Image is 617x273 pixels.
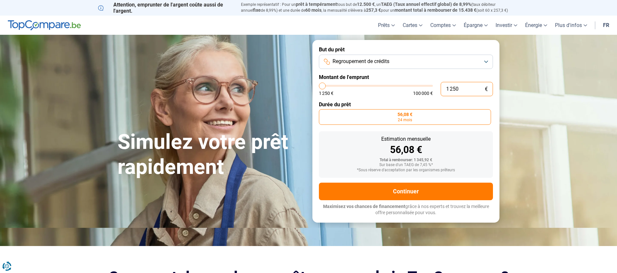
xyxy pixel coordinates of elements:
[485,86,488,92] span: €
[8,20,81,31] img: TopCompare
[324,158,488,162] div: Total à rembourser: 1 345,92 €
[319,55,493,69] button: Regroupement de crédits
[521,16,551,35] a: Énergie
[333,58,389,65] span: Regroupement de crédits
[319,74,493,80] label: Montant de l'emprunt
[324,168,488,173] div: *Sous réserve d'acceptation par les organismes prêteurs
[599,16,613,35] a: fr
[253,7,261,13] span: fixe
[241,2,519,13] p: Exemple représentatif : Pour un tous but de , un (taux débiteur annuel de 8,99%) et une durée de ...
[98,2,233,14] p: Attention, emprunter de l'argent coûte aussi de l'argent.
[399,16,426,35] a: Cartes
[366,7,381,13] span: 257,3 €
[551,16,591,35] a: Plus d'infos
[319,91,334,96] span: 1 250 €
[323,204,405,209] span: Maximisez vos chances de financement
[319,101,493,108] label: Durée du prêt
[324,136,488,142] div: Estimation mensuelle
[305,7,321,13] span: 60 mois
[296,2,337,7] span: prêt à tempérament
[381,2,471,7] span: TAEG (Taux annuel effectif global) de 8,99%
[319,46,493,53] label: But du prêt
[426,16,460,35] a: Comptes
[398,118,412,122] span: 24 mois
[492,16,521,35] a: Investir
[395,7,476,13] span: montant total à rembourser de 15.438 €
[413,91,433,96] span: 100 000 €
[374,16,399,35] a: Prêts
[324,163,488,167] div: Sur base d'un TAEG de 7,45 %*
[460,16,492,35] a: Épargne
[319,183,493,200] button: Continuer
[397,112,412,117] span: 56,08 €
[357,2,375,7] span: 12.500 €
[319,203,493,216] p: grâce à nos experts et trouvez la meilleure offre personnalisée pour vous.
[118,130,305,180] h1: Simulez votre prêt rapidement
[324,145,488,155] div: 56,08 €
